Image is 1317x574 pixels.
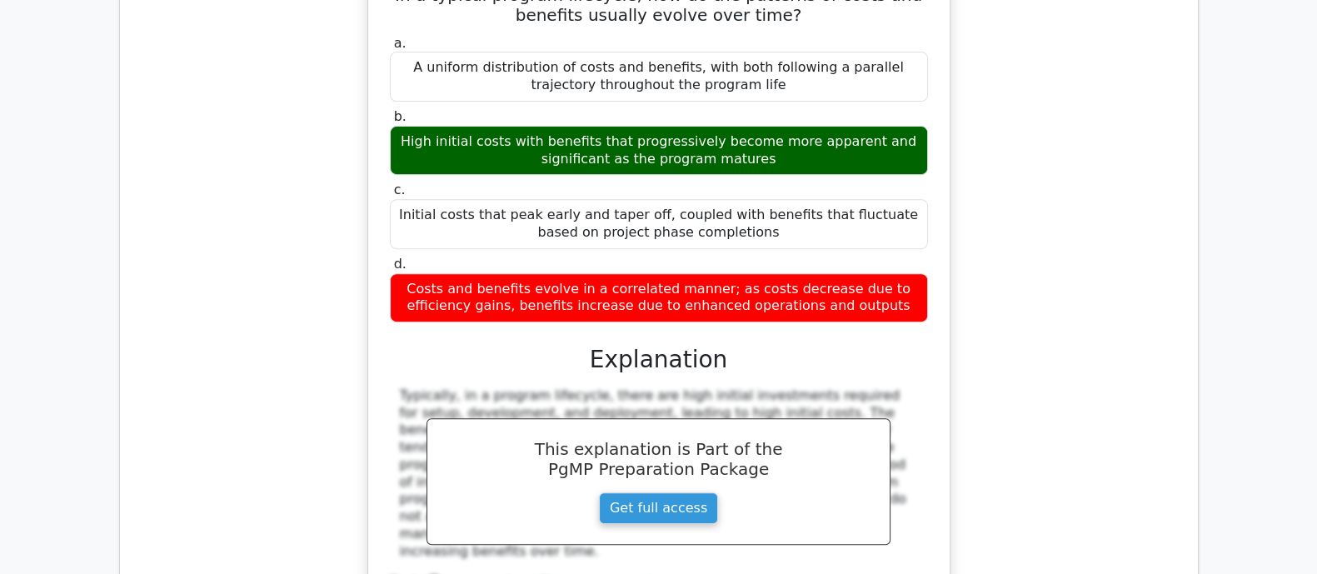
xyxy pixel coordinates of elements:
[390,273,928,323] div: Costs and benefits evolve in a correlated manner; as costs decrease due to efficiency gains, bene...
[390,199,928,249] div: Initial costs that peak early and taper off, coupled with benefits that fluctuate based on projec...
[394,35,407,51] span: a.
[394,108,407,124] span: b.
[394,182,406,197] span: c.
[400,346,918,374] h3: Explanation
[400,387,918,561] div: Typically, in a program lifecycle, there are high initial investments required for setup, develop...
[599,492,718,524] a: Get full access
[390,52,928,102] div: A uniform distribution of costs and benefits, with both following a parallel trajectory throughou...
[394,256,407,272] span: d.
[390,126,928,176] div: High initial costs with benefits that progressively become more apparent and significant as the p...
